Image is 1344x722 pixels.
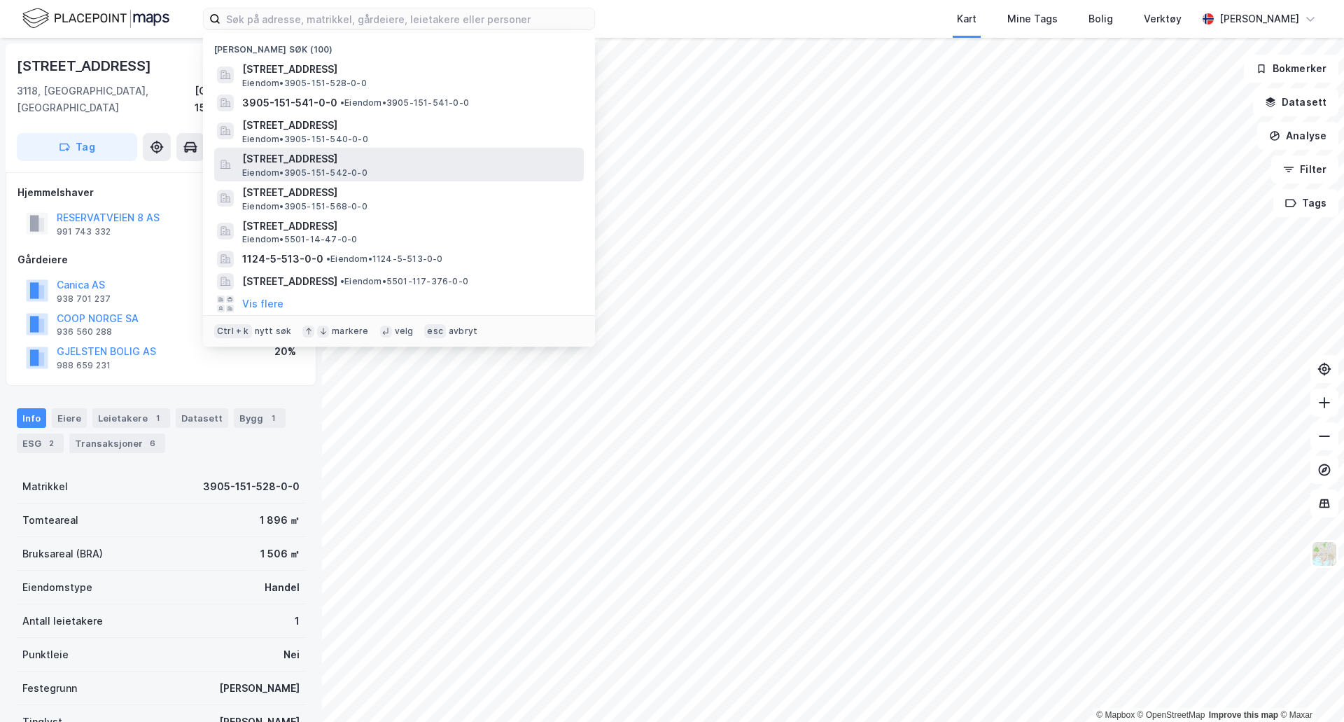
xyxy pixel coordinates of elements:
[266,411,280,425] div: 1
[1257,122,1338,150] button: Analyse
[255,326,292,337] div: nytt søk
[1273,189,1338,217] button: Tags
[340,276,468,287] span: Eiendom • 5501-117-376-0-0
[146,436,160,450] div: 6
[22,613,103,630] div: Antall leietakere
[424,324,446,338] div: esc
[274,343,296,360] div: 20%
[242,151,578,167] span: [STREET_ADDRESS]
[69,433,165,453] div: Transaksjoner
[220,8,594,29] input: Søk på adresse, matrikkel, gårdeiere, leietakere eller personer
[242,134,368,145] span: Eiendom • 3905-151-540-0-0
[219,680,300,697] div: [PERSON_NAME]
[22,646,69,663] div: Punktleie
[57,293,111,305] div: 938 701 237
[265,579,300,596] div: Handel
[1088,11,1113,27] div: Bolig
[176,408,228,428] div: Datasett
[242,61,578,78] span: [STREET_ADDRESS]
[1144,11,1182,27] div: Verktøy
[242,273,337,290] span: [STREET_ADDRESS]
[242,234,357,245] span: Eiendom • 5501-14-47-0-0
[17,408,46,428] div: Info
[1274,655,1344,722] iframe: Chat Widget
[203,478,300,495] div: 3905-151-528-0-0
[57,326,112,338] div: 936 560 288
[17,83,195,116] div: 3118, [GEOGRAPHIC_DATA], [GEOGRAPHIC_DATA]
[22,6,169,31] img: logo.f888ab2527a4732fd821a326f86c7f29.svg
[1311,541,1338,567] img: Z
[242,218,578,235] span: [STREET_ADDRESS]
[17,55,154,77] div: [STREET_ADDRESS]
[332,326,368,337] div: markere
[17,251,304,268] div: Gårdeiere
[1219,11,1299,27] div: [PERSON_NAME]
[17,433,64,453] div: ESG
[234,408,286,428] div: Bygg
[326,254,330,264] span: •
[195,83,305,116] div: [GEOGRAPHIC_DATA], 151/528
[17,184,304,201] div: Hjemmelshaver
[242,167,367,179] span: Eiendom • 3905-151-542-0-0
[57,360,111,371] div: 988 659 231
[260,512,300,529] div: 1 896 ㎡
[22,478,68,495] div: Matrikkel
[295,613,300,630] div: 1
[242,184,578,201] span: [STREET_ADDRESS]
[17,133,137,161] button: Tag
[1244,55,1338,83] button: Bokmerker
[242,95,337,111] span: 3905-151-541-0-0
[57,226,111,237] div: 991 743 332
[44,436,58,450] div: 2
[242,78,367,89] span: Eiendom • 3905-151-528-0-0
[1007,11,1058,27] div: Mine Tags
[214,324,252,338] div: Ctrl + k
[242,296,283,312] button: Vis flere
[1274,655,1344,722] div: Kontrollprogram for chat
[957,11,976,27] div: Kart
[242,251,323,268] span: 1124-5-513-0-0
[340,97,469,109] span: Eiendom • 3905-151-541-0-0
[326,254,443,265] span: Eiendom • 1124-5-513-0-0
[22,512,78,529] div: Tomteareal
[242,117,578,134] span: [STREET_ADDRESS]
[283,646,300,663] div: Nei
[260,546,300,562] div: 1 506 ㎡
[22,579,92,596] div: Eiendomstype
[395,326,414,337] div: velg
[449,326,477,337] div: avbryt
[52,408,87,428] div: Eiere
[1253,88,1338,116] button: Datasett
[1096,710,1135,720] a: Mapbox
[150,411,164,425] div: 1
[22,680,77,697] div: Festegrunn
[340,97,344,108] span: •
[203,33,595,58] div: [PERSON_NAME] søk (100)
[22,546,103,562] div: Bruksareal (BRA)
[1271,155,1338,183] button: Filter
[242,201,367,212] span: Eiendom • 3905-151-568-0-0
[340,276,344,286] span: •
[92,408,170,428] div: Leietakere
[1137,710,1205,720] a: OpenStreetMap
[1209,710,1278,720] a: Improve this map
